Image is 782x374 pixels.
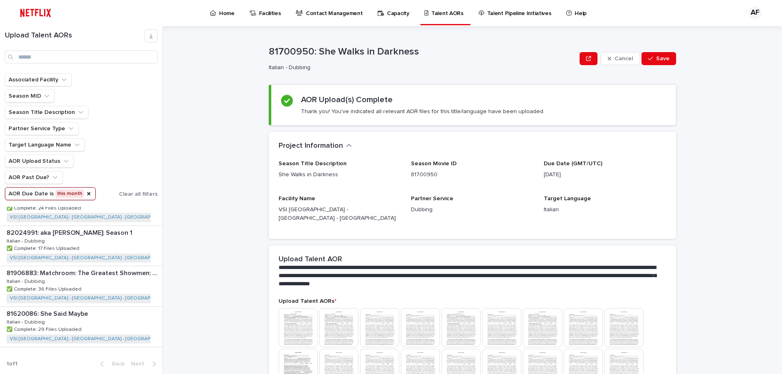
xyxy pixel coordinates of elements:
p: 82024991: aka [PERSON_NAME]: Season 1 [7,227,134,237]
p: Italian - Dubbing [269,64,573,71]
input: Search [5,50,158,63]
p: Italian - Dubbing [7,277,46,284]
span: Target Language [544,196,591,201]
p: ✅ Complete: 29 Files Uploaded [7,325,83,332]
p: 81700950 [411,171,534,179]
button: Partner Service Type [5,122,79,135]
button: Season MID [5,90,55,103]
span: Next [131,361,149,367]
span: Upload Talent AORs [279,298,336,304]
h2: Upload Talent AOR [279,255,342,264]
button: AOR Due Date [5,187,96,200]
button: AOR Past Due? [5,171,63,184]
span: Save [656,56,670,61]
a: VSI [GEOGRAPHIC_DATA] - [GEOGRAPHIC_DATA] - [GEOGRAPHIC_DATA] [10,336,175,342]
button: Cancel [601,52,640,65]
a: VSI [GEOGRAPHIC_DATA] - [GEOGRAPHIC_DATA] - [GEOGRAPHIC_DATA] [10,255,175,261]
span: Season Movie ID [411,161,457,166]
span: Back [107,361,125,367]
p: Dubbing [411,206,534,214]
p: Italian - Dubbing [7,237,46,244]
h2: AOR Upload(s) Complete [301,95,393,105]
span: Facility Name [279,196,315,201]
span: Clear all filters [119,191,158,197]
button: Project Information [279,142,352,151]
p: Italian - Dubbing [7,318,46,325]
span: Cancel [615,56,633,61]
button: AOR Upload Status [5,155,74,168]
button: Clear all filters [116,188,158,200]
p: ✅ Complete: 24 Files Uploaded [7,204,83,211]
button: Associated Facility [5,73,72,86]
p: ✅ Complete: 36 Files Uploaded [7,285,83,292]
p: [DATE] [544,171,666,179]
h1: Upload Talent AORs [5,31,145,40]
div: AF [749,7,762,20]
span: Due Date (GMT/UTC) [544,161,602,166]
button: Target Language Name [5,138,85,151]
p: 81700950: She Walks in Darkness [269,46,576,58]
p: 81906883: Matchroom: The Greatest Showmen: Season 1 [7,268,161,277]
img: ifQbXi3ZQGMSEF7WDB7W [16,5,55,21]
button: Next [128,360,163,367]
button: Season Title Description [5,106,88,119]
p: 81620086: She Said Maybe [7,308,90,318]
h2: Project Information [279,142,343,151]
span: Season Title Description [279,161,347,166]
p: ✅ Complete: 17 Files Uploaded [7,244,81,252]
a: VSI [GEOGRAPHIC_DATA] - [GEOGRAPHIC_DATA] - [GEOGRAPHIC_DATA] [10,295,175,301]
button: Back [94,360,128,367]
p: Italian [544,206,666,214]
p: Thank you! You've indicated all relevant AOR files for this title/language have been uploaded. [301,108,545,115]
p: VSI [GEOGRAPHIC_DATA] - [GEOGRAPHIC_DATA] - [GEOGRAPHIC_DATA] [279,206,401,223]
span: Partner Service [411,196,453,201]
button: Save [641,52,676,65]
a: VSI [GEOGRAPHIC_DATA] - [GEOGRAPHIC_DATA] - [GEOGRAPHIC_DATA] [10,214,175,220]
p: She Walks in Darkness [279,171,401,179]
